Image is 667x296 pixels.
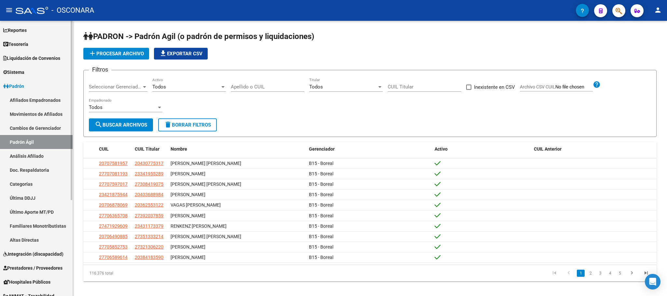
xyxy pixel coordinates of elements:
span: [PERSON_NAME] [PERSON_NAME] [171,234,241,239]
a: go to previous page [563,270,575,277]
span: 20362553122 [135,202,163,208]
span: B15 - Boreal [309,192,333,197]
span: 27705852753 [99,244,128,249]
span: B15 - Boreal [309,223,333,229]
span: Liquidación de Convenios [3,55,60,62]
li: page 3 [595,268,605,279]
datatable-header-cell: Gerenciador [306,142,432,156]
mat-icon: add [89,49,96,57]
span: 23421875944 [99,192,128,197]
a: 4 [606,270,614,277]
span: 27308419075 [135,182,163,187]
span: Nombre [171,146,187,152]
span: Integración (discapacidad) [3,250,63,258]
h3: Filtros [89,65,111,74]
span: PADRON -> Padrón Agil (o padrón de permisos y liquidaciones) [83,32,314,41]
span: B15 - Boreal [309,171,333,176]
datatable-header-cell: CUIL [96,142,132,156]
a: 2 [587,270,594,277]
span: Activo [435,146,448,152]
span: Todos [89,104,103,110]
div: 116.376 total [83,265,197,281]
li: page 5 [615,268,625,279]
mat-icon: delete [164,121,172,128]
span: Tesorería [3,41,28,48]
span: 27706589614 [99,255,128,260]
span: B15 - Boreal [309,202,333,208]
span: 20403688984 [135,192,163,197]
mat-icon: menu [5,6,13,14]
span: Hospitales Públicos [3,278,50,286]
span: Borrar Filtros [164,122,211,128]
mat-icon: help [593,81,601,88]
span: Prestadores / Proveedores [3,264,63,272]
mat-icon: person [654,6,662,14]
span: [PERSON_NAME] [171,255,205,260]
div: Open Intercom Messenger [645,274,660,289]
span: 20706490885 [99,234,128,239]
span: 20430775317 [135,161,163,166]
span: CUIL Titular [135,146,160,152]
span: [PERSON_NAME] [171,213,205,218]
button: Procesar archivo [83,48,149,60]
span: Archivo CSV CUIL [520,84,555,89]
input: Archivo CSV CUIL [555,84,593,90]
a: go to last page [640,270,652,277]
span: Seleccionar Gerenciador [89,84,142,90]
span: B15 - Boreal [309,213,333,218]
span: B15 - Boreal [309,161,333,166]
span: - OSCONARA [51,3,94,18]
span: Todos [309,84,323,90]
span: Todos [152,84,166,90]
datatable-header-cell: Activo [432,142,531,156]
span: 27392037859 [135,213,163,218]
a: go to first page [548,270,561,277]
datatable-header-cell: CUIL Anterior [531,142,657,156]
span: 20707581957 [99,161,128,166]
span: 27321306220 [135,244,163,249]
a: go to next page [626,270,638,277]
datatable-header-cell: CUIL Titular [132,142,168,156]
span: [PERSON_NAME] [171,192,205,197]
li: page 2 [586,268,595,279]
span: Buscar Archivos [95,122,147,128]
span: 20384183590 [135,255,163,260]
span: VAGAS [PERSON_NAME] [171,202,221,208]
span: Reportes [3,27,27,34]
span: 27707597017 [99,182,128,187]
datatable-header-cell: Nombre [168,142,306,156]
span: Gerenciador [309,146,335,152]
span: 27351333214 [135,234,163,239]
span: 27707081193 [99,171,128,176]
button: Exportar CSV [154,48,208,60]
span: Padrón [3,83,24,90]
span: 23431173379 [135,223,163,229]
span: B15 - Boreal [309,182,333,187]
span: [PERSON_NAME] [171,244,205,249]
span: 23341955289 [135,171,163,176]
span: B15 - Boreal [309,234,333,239]
span: B15 - Boreal [309,244,333,249]
span: B15 - Boreal [309,255,333,260]
span: Exportar CSV [159,51,202,57]
button: Borrar Filtros [158,118,217,131]
span: 20706878069 [99,202,128,208]
span: 27706365708 [99,213,128,218]
a: 1 [577,270,585,277]
li: page 4 [605,268,615,279]
span: RENKENZ [PERSON_NAME] [171,223,227,229]
mat-icon: search [95,121,103,128]
a: 5 [616,270,624,277]
span: [PERSON_NAME] [PERSON_NAME] [171,182,241,187]
button: Buscar Archivos [89,118,153,131]
span: 27471929609 [99,223,128,229]
li: page 1 [576,268,586,279]
span: Sistema [3,69,24,76]
span: CUIL [99,146,109,152]
span: [PERSON_NAME] [171,171,205,176]
mat-icon: file_download [159,49,167,57]
span: CUIL Anterior [534,146,562,152]
span: Procesar archivo [89,51,144,57]
span: [PERSON_NAME] [PERSON_NAME] [171,161,241,166]
a: 3 [596,270,604,277]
